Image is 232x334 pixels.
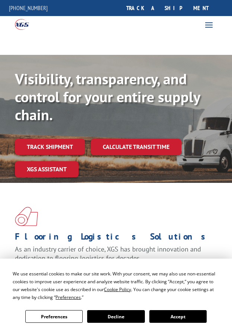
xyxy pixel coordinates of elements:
[87,310,144,323] button: Decline
[25,310,83,323] button: Preferences
[15,69,200,124] b: Visibility, transparency, and control for your entire supply chain.
[9,4,48,12] a: [PHONE_NUMBER]
[15,207,38,226] img: xgs-icon-total-supply-chain-intelligence-red
[15,161,79,177] a: XGS ASSISTANT
[149,310,207,323] button: Accept
[15,232,212,245] h1: Flooring Logistics Solutions
[15,245,201,262] span: As an industry carrier of choice, XGS has brought innovation and dedication to flooring logistics...
[13,270,219,301] div: We use essential cookies to make our site work. With your consent, we may also use non-essential ...
[15,139,85,154] a: Track shipment
[91,139,181,155] a: Calculate transit time
[55,294,81,300] span: Preferences
[104,286,131,293] span: Cookie Policy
